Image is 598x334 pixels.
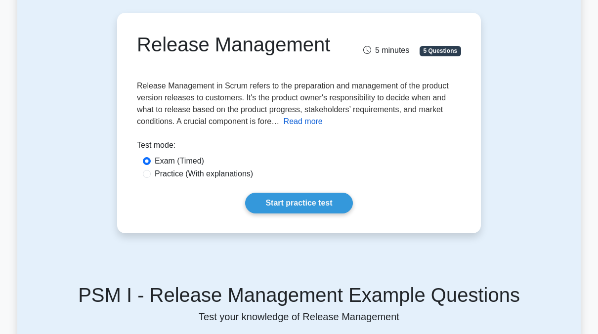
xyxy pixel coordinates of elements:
[284,116,323,127] button: Read more
[155,155,204,167] label: Exam (Timed)
[137,139,461,155] div: Test mode:
[137,82,449,125] span: Release Management in Scrum refers to the preparation and management of the product version relea...
[155,168,253,180] label: Practice (With explanations)
[137,33,349,56] h1: Release Management
[420,46,461,56] span: 5 Questions
[363,46,409,54] span: 5 minutes
[29,283,569,307] h5: PSM I - Release Management Example Questions
[245,193,352,213] a: Start practice test
[29,311,569,323] p: Test your knowledge of Release Management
